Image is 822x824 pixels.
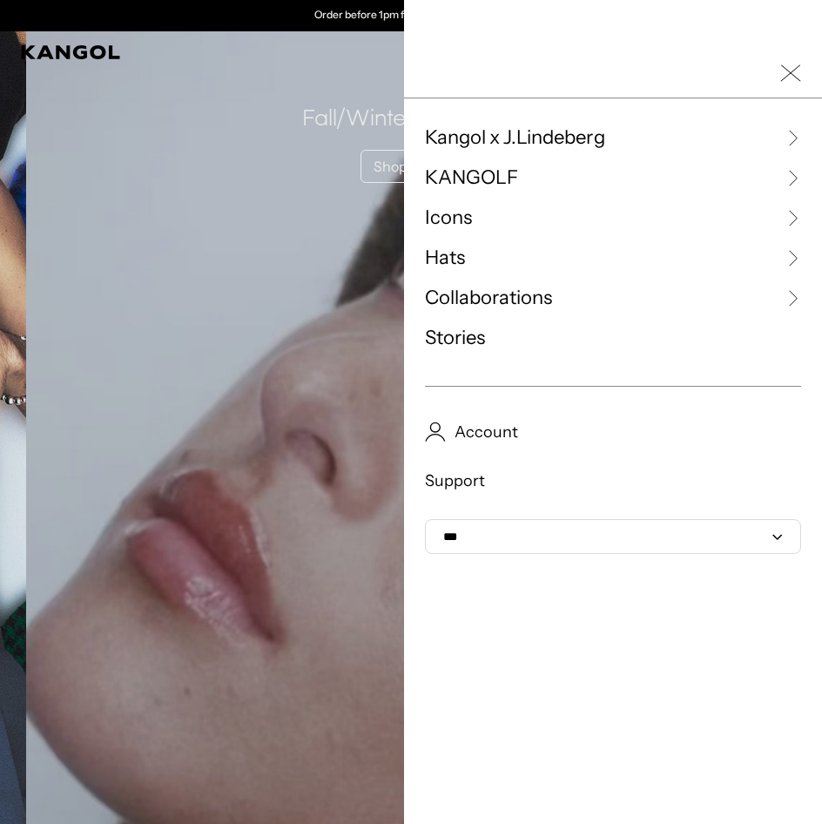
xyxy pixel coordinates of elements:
span: Kangol x J.Lindeberg [425,125,605,151]
a: Collaborations [425,285,801,311]
a: Kangol x J.Lindeberg [425,125,801,151]
span: Support [425,470,485,491]
a: Account [425,422,801,442]
span: Hats [425,245,465,271]
a: Hats [425,245,801,271]
span: Account [446,422,518,442]
a: Stories [425,325,801,351]
a: Icons [425,205,801,231]
span: KANGOLF [425,165,518,191]
a: KANGOLF [425,165,801,191]
button: Close Mobile Nav [780,63,801,84]
span: Collaborations [425,285,552,311]
a: Support [425,470,801,491]
select: Select Currency [425,519,801,554]
span: Icons [425,205,472,231]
